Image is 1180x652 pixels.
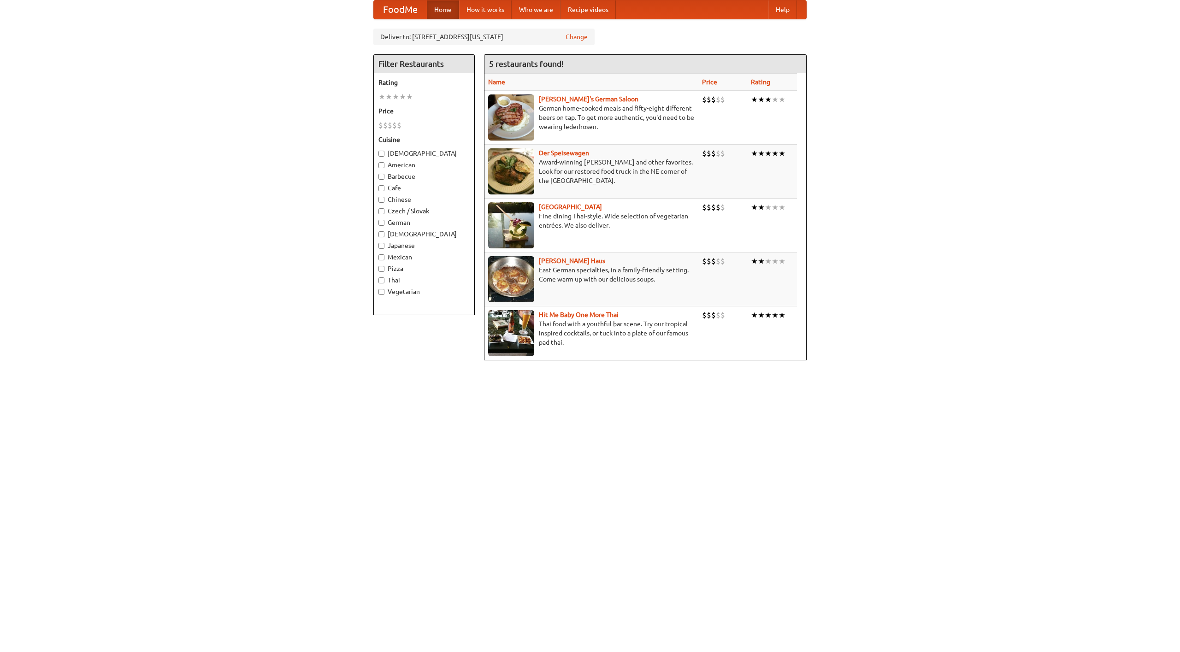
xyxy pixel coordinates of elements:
li: $ [378,120,383,130]
li: $ [397,120,401,130]
a: Hit Me Baby One More Thai [539,311,619,318]
h5: Rating [378,78,470,87]
li: ★ [751,94,758,105]
img: satay.jpg [488,202,534,248]
li: $ [720,310,725,320]
li: ★ [751,148,758,159]
p: Award-winning [PERSON_NAME] and other favorites. Look for our restored food truck in the NE corne... [488,158,695,185]
label: American [378,160,470,170]
p: German home-cooked meals and fifty-eight different beers on tap. To get more authentic, you'd nee... [488,104,695,131]
li: ★ [772,94,779,105]
li: ★ [758,94,765,105]
a: [PERSON_NAME]'s German Saloon [539,95,638,103]
a: Recipe videos [560,0,616,19]
li: ★ [758,256,765,266]
li: $ [720,202,725,212]
a: How it works [459,0,512,19]
a: Name [488,78,505,86]
li: ★ [765,202,772,212]
h4: Filter Restaurants [374,55,474,73]
li: $ [702,202,707,212]
a: Help [768,0,797,19]
input: Vegetarian [378,289,384,295]
li: ★ [758,202,765,212]
li: ★ [765,148,772,159]
li: $ [711,310,716,320]
li: $ [716,148,720,159]
li: ★ [765,310,772,320]
img: kohlhaus.jpg [488,256,534,302]
a: Change [566,32,588,41]
li: ★ [385,92,392,102]
li: $ [388,120,392,130]
a: Rating [751,78,770,86]
label: Chinese [378,195,470,204]
input: [DEMOGRAPHIC_DATA] [378,151,384,157]
label: Cafe [378,183,470,193]
li: $ [711,148,716,159]
li: ★ [765,94,772,105]
li: ★ [772,202,779,212]
li: ★ [751,202,758,212]
h5: Price [378,106,470,116]
li: $ [702,310,707,320]
label: [DEMOGRAPHIC_DATA] [378,229,470,239]
input: German [378,220,384,226]
li: ★ [758,310,765,320]
ng-pluralize: 5 restaurants found! [489,59,564,68]
label: Czech / Slovak [378,206,470,216]
li: $ [711,94,716,105]
li: $ [707,148,711,159]
input: [DEMOGRAPHIC_DATA] [378,231,384,237]
a: [GEOGRAPHIC_DATA] [539,203,602,211]
li: ★ [406,92,413,102]
li: $ [716,202,720,212]
img: speisewagen.jpg [488,148,534,194]
img: esthers.jpg [488,94,534,141]
input: Chinese [378,197,384,203]
img: babythai.jpg [488,310,534,356]
li: $ [716,256,720,266]
input: Thai [378,277,384,283]
input: Pizza [378,266,384,272]
a: [PERSON_NAME] Haus [539,257,605,264]
li: ★ [779,94,785,105]
li: $ [383,120,388,130]
label: German [378,218,470,227]
b: Der Speisewagen [539,149,589,157]
label: Pizza [378,264,470,273]
li: ★ [751,310,758,320]
li: $ [707,202,711,212]
a: FoodMe [374,0,427,19]
li: ★ [399,92,406,102]
li: $ [392,120,397,130]
li: ★ [772,148,779,159]
input: Mexican [378,254,384,260]
li: $ [702,148,707,159]
label: Mexican [378,253,470,262]
li: $ [702,94,707,105]
li: ★ [779,148,785,159]
li: ★ [378,92,385,102]
label: Vegetarian [378,287,470,296]
a: Home [427,0,459,19]
li: $ [711,202,716,212]
li: $ [711,256,716,266]
li: ★ [765,256,772,266]
li: ★ [392,92,399,102]
input: Cafe [378,185,384,191]
div: Deliver to: [STREET_ADDRESS][US_STATE] [373,29,595,45]
input: American [378,162,384,168]
h5: Cuisine [378,135,470,144]
p: East German specialties, in a family-friendly setting. Come warm up with our delicious soups. [488,265,695,284]
a: Who we are [512,0,560,19]
li: ★ [779,310,785,320]
li: $ [720,94,725,105]
li: ★ [779,202,785,212]
li: $ [707,94,711,105]
li: ★ [772,256,779,266]
input: Czech / Slovak [378,208,384,214]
